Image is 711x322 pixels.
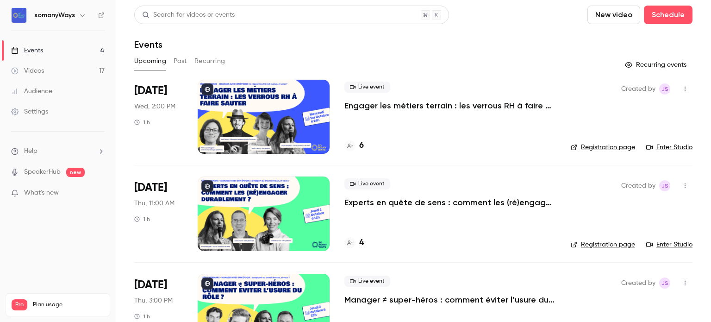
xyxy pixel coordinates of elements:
a: Engager les métiers terrain : les verrous RH à faire sauter [344,100,556,111]
button: Past [174,54,187,69]
span: JS [661,83,668,95]
div: Events [11,46,43,55]
span: Created by [621,278,655,289]
span: Julia Sueur [659,83,670,95]
h4: 4 [359,237,364,249]
div: 1 h [134,215,150,223]
span: [DATE] [134,180,167,195]
span: Pro [12,299,27,310]
span: JS [661,180,668,191]
span: Plan usage [33,301,104,309]
h4: 6 [359,139,364,152]
a: Experts en quête de sens : comment les (ré)engager durablement ? [344,197,556,208]
span: [DATE] [134,83,167,98]
div: Oct 1 Wed, 2:00 PM (Europe/Paris) [134,80,183,154]
span: Thu, 11:00 AM [134,199,175,208]
div: 1 h [134,119,150,126]
button: Recurring [194,54,225,69]
a: SpeakerHub [24,167,61,177]
span: What's new [24,188,59,198]
span: Created by [621,83,655,95]
a: 4 [344,237,364,249]
button: Upcoming [134,54,166,69]
span: Created by [621,180,655,191]
button: New video [587,6,640,24]
div: Search for videos or events [142,10,235,20]
button: Recurring events [621,57,692,72]
span: Wed, 2:00 PM [134,102,175,111]
span: Thu, 3:00 PM [134,296,173,305]
a: Enter Studio [646,240,692,249]
h6: somanyWays [34,11,75,20]
li: help-dropdown-opener [11,146,105,156]
span: Live event [344,276,390,287]
span: JS [661,278,668,289]
span: Help [24,146,37,156]
div: Audience [11,87,52,96]
img: somanyWays [12,8,26,23]
a: Registration page [571,143,635,152]
div: Oct 2 Thu, 11:00 AM (Europe/Paris) [134,177,183,251]
span: Live event [344,82,390,93]
span: [DATE] [134,278,167,292]
a: Registration page [571,240,635,249]
span: Julia Sueur [659,278,670,289]
a: 6 [344,139,364,152]
div: Videos [11,66,44,76]
button: Schedule [644,6,692,24]
span: new [66,168,85,177]
h1: Events [134,39,162,50]
div: Settings [11,107,48,116]
span: Live event [344,178,390,189]
span: Julia Sueur [659,180,670,191]
a: Enter Studio [646,143,692,152]
a: Manager ≠ super-héros : comment éviter l’usure du rôle ? [344,294,556,305]
div: 1 h [134,313,150,320]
